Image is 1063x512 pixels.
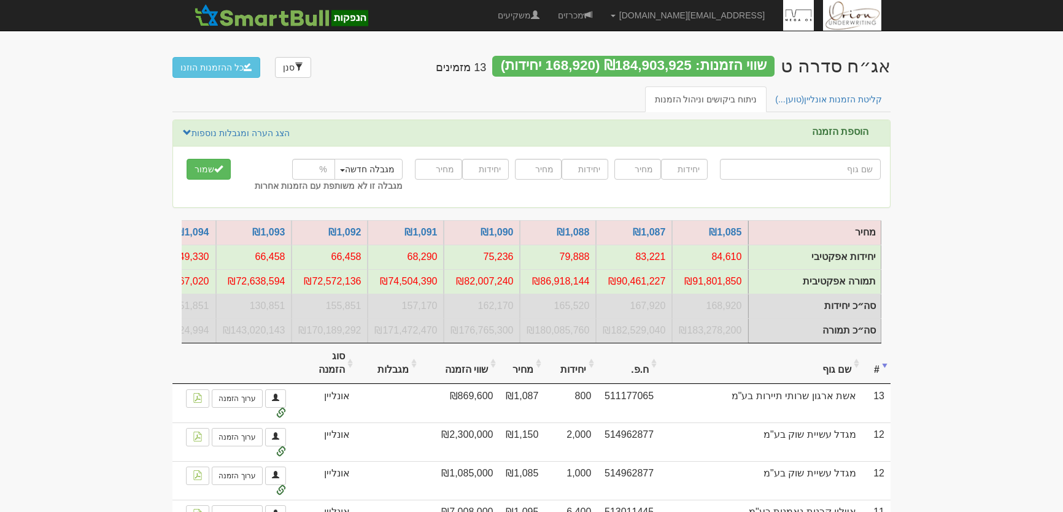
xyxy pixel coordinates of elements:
span: (טוען...) [775,94,804,104]
div: מגה אור החזקות בע"מ - אג״ח (סדרה ט) - הנפקה לציבור [781,56,891,76]
td: סה״כ תמורה [444,318,520,343]
td: תמורה אפקטיבית [368,269,444,294]
td: סה״כ תמורה [520,318,596,343]
a: ערוך הזמנה [212,428,262,446]
td: תמורה אפקטיבית [749,270,881,294]
a: ₪1,093 [252,227,285,237]
td: סה״כ יחידות [749,294,881,318]
td: מגדל עשיית שוק בע"מ [660,461,862,500]
td: תמורה אפקטיבית [520,269,596,294]
td: ₪2,300,000 [420,422,499,461]
td: יחידות אפקטיבי [292,245,368,269]
td: סה״כ יחידות [368,294,444,318]
th: ח.פ.: activate to sort column ascending [597,343,660,384]
td: סה״כ יחידות [596,294,672,318]
td: ₪1,085,000 [420,461,499,500]
label: מגבלה זו לא משותפת עם הזמנות אחרות [255,180,403,192]
td: ₪1,087 [499,384,544,422]
td: מחיר [749,221,881,245]
th: סוג הזמנה: activate to sort column ascending [292,343,356,384]
a: ערוך הזמנה [212,467,262,485]
td: תמורה אפקטיבית [444,269,520,294]
button: מגבלה חדשה [332,159,403,180]
td: סה״כ תמורה [216,318,292,343]
td: סה״כ תמורה [672,318,748,343]
a: סנן [275,57,311,78]
td: אונליין [292,461,356,500]
a: ערוך הזמנה [212,389,262,408]
button: שמור [187,159,231,180]
td: ₪869,600 [420,384,499,422]
td: ₪1,085 [499,461,544,500]
input: מחיר [515,159,562,180]
td: יחידות אפקטיבי [216,245,292,269]
td: תמורה אפקטיבית [596,269,672,294]
td: סה״כ תמורה [368,318,444,343]
td: 514962877 [597,422,660,461]
td: יחידות אפקטיבי [520,245,596,269]
td: סה״כ יחידות [216,294,292,318]
a: ₪1,085 [709,227,741,237]
td: סה״כ יחידות [520,294,596,318]
a: ₪1,088 [557,227,589,237]
td: תמורה אפקטיבית [672,269,748,294]
td: יחידות אפקטיבי [749,245,881,270]
input: שם גוף [720,159,881,180]
a: הצג הערה ומגבלות נוספות [182,126,290,140]
th: #: activate to sort column ascending [862,343,891,384]
a: ₪1,087 [633,227,665,237]
input: מחיר [415,159,462,180]
td: סה״כ יחידות [292,294,368,318]
th: מגבלות: activate to sort column ascending [356,343,420,384]
td: סה״כ תמורה [749,318,881,343]
input: % [292,159,335,180]
td: 2,000 [544,422,597,461]
a: קליטת הזמנות אונליין(טוען...) [765,86,892,112]
td: 800 [544,384,597,422]
td: 12 [862,461,891,500]
td: סה״כ יחידות [444,294,520,318]
th: שם גוף: activate to sort column ascending [660,343,862,384]
input: יחידות [562,159,608,180]
h4: 13 מזמינים [436,62,486,74]
img: SmartBull Logo [191,3,371,28]
img: pdf-file-icon.png [193,432,203,441]
td: 514962877 [597,461,660,500]
div: שווי הזמנות: ₪184,903,925 (168,920 יחידות) [492,56,775,77]
input: מחיר [614,159,661,180]
td: ₪1,150 [499,422,544,461]
img: pdf-file-icon.png [193,470,203,480]
button: כל ההזמנות הוזנו [172,57,260,78]
td: סה״כ יחידות [672,294,748,318]
td: אשת ארגון שרותי תיירות בע"מ [660,384,862,422]
a: ₪1,091 [404,227,437,237]
label: הוספת הזמנה [812,126,868,137]
img: pdf-file-icon.png [193,393,203,403]
th: שווי הזמנה: activate to sort column ascending [420,343,499,384]
td: אונליין [292,384,356,422]
a: ניתוח ביקושים וניהול הזמנות [645,86,767,112]
a: ₪1,092 [328,227,361,237]
td: 12 [862,422,891,461]
td: מגדל עשיית שוק בע"מ [660,422,862,461]
td: יחידות אפקטיבי [672,245,748,269]
th: יחידות: activate to sort column ascending [544,343,597,384]
td: 511177065 [597,384,660,422]
td: 13 [862,384,891,422]
td: סה״כ תמורה [292,318,368,343]
td: סה״כ תמורה [596,318,672,343]
td: תמורה אפקטיבית [292,269,368,294]
td: יחידות אפקטיבי [596,245,672,269]
input: יחידות [661,159,708,180]
th: מחיר: activate to sort column ascending [499,343,544,384]
a: ₪1,090 [481,227,513,237]
input: יחידות [462,159,509,180]
td: יחידות אפקטיבי [368,245,444,269]
td: תמורה אפקטיבית [216,269,292,294]
a: ₪1,094 [176,227,209,237]
td: אונליין [292,422,356,461]
td: יחידות אפקטיבי [444,245,520,269]
td: 1,000 [544,461,597,500]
